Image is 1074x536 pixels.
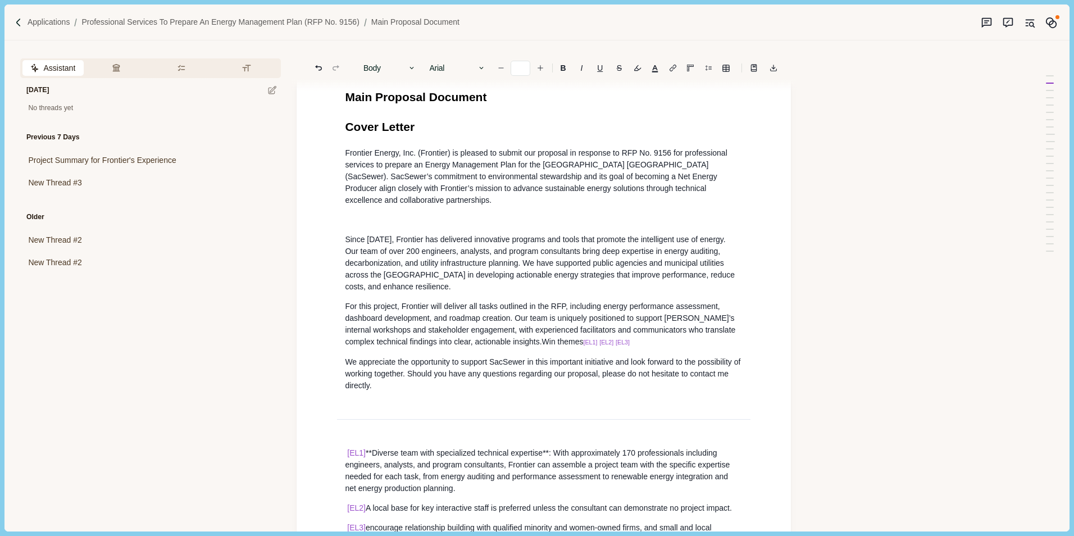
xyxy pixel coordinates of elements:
[581,64,583,72] i: I
[542,337,616,346] span: Win themes
[599,337,613,346] a: [EL2]
[311,60,326,76] button: Undo
[766,60,781,76] button: Export to docx
[584,339,598,346] span: [EL1]
[574,60,589,76] button: I
[345,447,743,494] p: **Diverse team with specialized technical expertise**: With approximately 170 professionals inclu...
[28,155,176,166] span: Project Summary for Frontier's Experience
[718,60,734,76] button: Line height
[616,337,630,346] a: [EL3]
[617,64,622,72] s: S
[616,339,630,346] span: [EL3]
[345,120,415,133] span: Cover Letter
[371,16,459,28] a: Main Proposal Document
[28,234,81,246] span: New Thread #2
[70,17,81,28] img: Forward slash icon
[533,60,548,76] button: Increase font size
[28,16,70,28] a: Applications
[599,339,613,346] span: [EL2]
[345,356,743,392] p: We appreciate the opportunity to support SacSewer in this important initiative and look forward t...
[347,523,366,532] a: [EL3]
[345,301,743,348] p: For this project, Frontier will deliver all tasks outlined in the RFP, including energy performan...
[20,205,44,230] div: Older
[700,60,716,76] button: Line height
[13,17,24,28] img: Forward slash icon
[665,60,681,76] button: Line height
[347,448,366,457] a: [EL1]
[328,60,344,76] button: Redo
[20,78,49,103] div: [DATE]
[359,17,371,28] img: Forward slash icon
[20,125,79,151] div: Previous 7 Days
[591,60,609,76] button: U
[347,503,366,512] a: [EL2]
[20,103,281,113] div: No threads yet
[81,16,359,28] a: Professional Services to Prepare an Energy Management Plan (RFP No. 9156)
[682,60,698,76] button: Adjust margins
[493,60,509,76] button: Decrease font size
[611,60,627,76] button: S
[584,337,598,346] a: [EL1]
[345,502,743,514] p: A local base for key interactive staff is preferred unless the consultant can demonstrate no proj...
[345,234,743,293] p: Since [DATE], Frontier has delivered innovative programs and tools that promote the intelligent u...
[358,60,422,76] button: Body
[28,257,81,269] span: New Thread #2
[561,64,566,72] b: B
[345,147,743,206] p: Frontier Energy, Inc. (Frontier) is pleased to submit our proposal in response to RFP No. 9156 fo...
[28,177,81,189] span: New Thread #3
[43,62,75,74] span: Assistant
[746,60,762,76] button: Line height
[424,60,491,76] button: Arial
[597,64,603,72] u: U
[345,90,486,103] span: Main Proposal Document
[554,60,572,76] button: B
